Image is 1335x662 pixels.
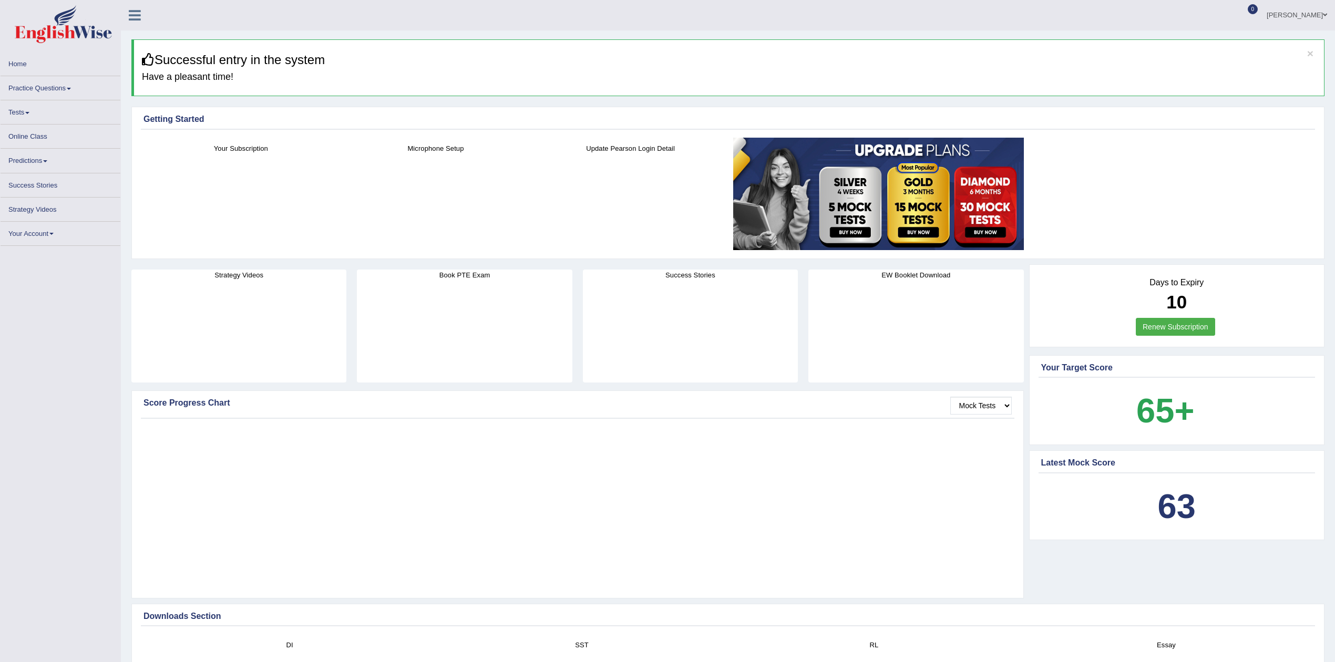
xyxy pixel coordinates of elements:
[357,270,572,281] h4: Book PTE Exam
[143,113,1312,126] div: Getting Started
[344,143,528,154] h4: Microphone Setup
[149,639,430,650] h4: DI
[1,76,120,97] a: Practice Questions
[1,100,120,121] a: Tests
[1041,457,1313,469] div: Latest Mock Score
[1,125,120,145] a: Online Class
[733,138,1024,250] img: small5.jpg
[1,198,120,218] a: Strategy Videos
[1,52,120,73] a: Home
[583,270,798,281] h4: Success Stories
[149,143,333,154] h4: Your Subscription
[1248,4,1258,14] span: 0
[1025,639,1307,650] h4: Essay
[1041,278,1313,287] h4: Days to Expiry
[441,639,723,650] h4: SST
[131,270,346,281] h4: Strategy Videos
[808,270,1023,281] h4: EW Booklet Download
[1166,292,1187,312] b: 10
[1,149,120,169] a: Predictions
[538,143,723,154] h4: Update Pearson Login Detail
[1136,318,1215,336] a: Renew Subscription
[142,53,1316,67] h3: Successful entry in the system
[1041,361,1313,374] div: Your Target Score
[1,173,120,194] a: Success Stories
[1158,487,1196,525] b: 63
[142,72,1316,82] h4: Have a pleasant time!
[1,222,120,242] a: Your Account
[143,610,1312,623] div: Downloads Section
[143,397,1012,409] div: Score Progress Chart
[1136,391,1194,430] b: 65+
[1307,48,1313,59] button: ×
[733,639,1015,650] h4: RL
